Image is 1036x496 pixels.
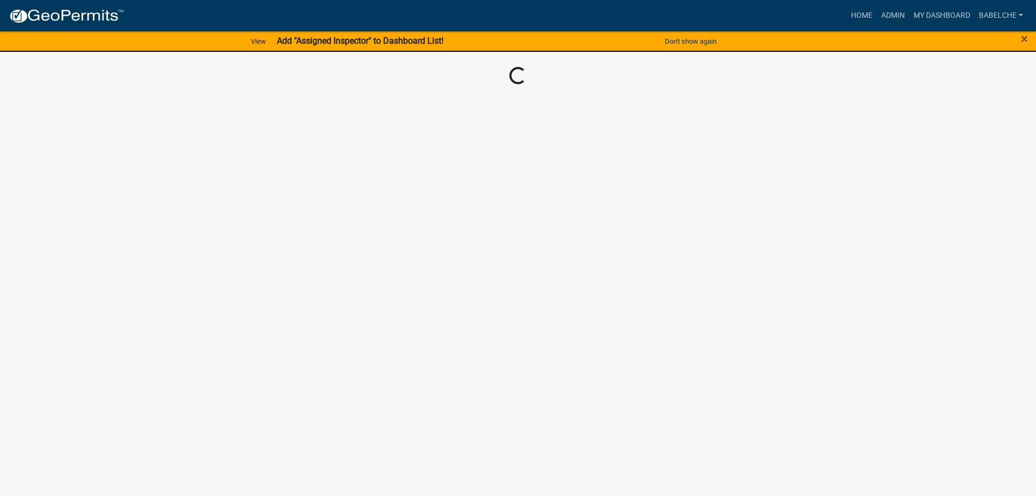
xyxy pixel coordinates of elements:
[660,32,721,50] button: Don't show again
[974,5,1027,26] a: babelche
[277,36,444,46] strong: Add "Assigned Inspector" to Dashboard List!
[877,5,909,26] a: Admin
[1021,31,1028,46] span: ×
[247,32,270,50] a: View
[847,5,877,26] a: Home
[909,5,974,26] a: My Dashboard
[1021,32,1028,45] button: Close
